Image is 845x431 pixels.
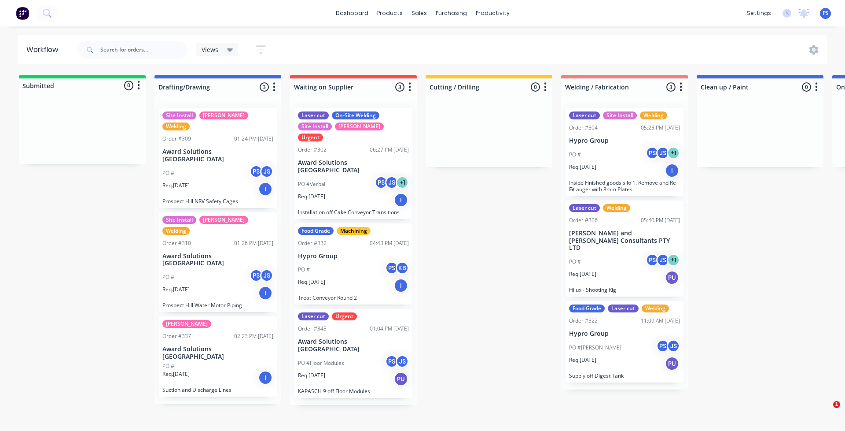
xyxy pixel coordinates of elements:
p: [PERSON_NAME] and [PERSON_NAME] Consultants PTY LTD [569,230,680,252]
p: Hypro Group [569,137,680,145]
p: Req. [DATE] [569,356,596,364]
div: Welding [640,111,667,119]
p: Suction and Discharge Lines [162,386,273,393]
p: Hypro Group [298,253,409,260]
div: PS [250,269,263,282]
div: Workflow [26,45,62,55]
div: Welding [603,204,630,212]
div: [PERSON_NAME] [335,123,384,130]
div: sales [407,7,431,20]
div: 01:26 PM [DATE] [234,239,273,247]
p: PO # [569,258,581,266]
p: PO #Floor Modules [298,359,344,367]
div: Welding [162,123,190,130]
div: [PERSON_NAME]Order #33702:23 PM [DATE]Award Solutions [GEOGRAPHIC_DATA]PO #Req.[DATE]ISuction and... [159,316,277,397]
div: Laser cutOn-Site WeldingSite Install[PERSON_NAME]UrgentOrder #30206:27 PM [DATE]Award Solutions [... [294,108,412,219]
div: 06:27 PM [DATE] [370,146,409,154]
div: purchasing [431,7,471,20]
div: Order #322 [569,317,598,325]
div: I [665,163,679,178]
div: PU [665,357,679,371]
div: + 1 [396,176,409,189]
p: Hilux - Shooting Rig [569,286,680,293]
p: PO #[PERSON_NAME] [569,344,621,352]
div: 04:43 PM [DATE] [370,239,409,247]
div: Order #306 [569,216,598,224]
div: Site Install[PERSON_NAME]WeldingOrder #30901:24 PM [DATE]Award Solutions [GEOGRAPHIC_DATA]PO #PSJ... [159,108,277,208]
div: JS [260,269,273,282]
div: PU [665,271,679,285]
div: PS [375,176,388,189]
div: Order #304 [569,124,598,132]
div: Laser cut [608,305,639,312]
p: Award Solutions [GEOGRAPHIC_DATA] [162,253,273,268]
div: Laser cutUrgentOrder #34301:04 PM [DATE]Award Solutions [GEOGRAPHIC_DATA]PO #Floor ModulesPSJSReq... [294,309,412,398]
div: Laser cutWeldingOrder #30605:40 PM [DATE][PERSON_NAME] and [PERSON_NAME] Consultants PTY LTDPO #P... [566,201,683,297]
div: Order #343 [298,325,327,333]
div: JS [656,146,669,160]
div: [PERSON_NAME] [199,216,248,224]
div: On-Site Welding [332,111,379,119]
span: 1 [833,401,840,408]
div: Food GradeLaser cutWeldingOrder #32211:09 AM [DATE]Hypro GroupPO #[PERSON_NAME]PSJSReq.[DATE]PUSu... [566,301,683,383]
div: Urgent [332,312,357,320]
iframe: Intercom live chat [815,401,836,422]
div: PU [394,372,408,386]
p: Award Solutions [GEOGRAPHIC_DATA] [162,148,273,163]
p: Req. [DATE] [569,270,596,278]
div: Food Grade [298,227,334,235]
div: 05:23 PM [DATE] [641,124,680,132]
div: products [373,7,407,20]
div: Order #337 [162,332,191,340]
p: Installation off Cake Conveyor Transitions [298,209,409,215]
div: Laser cut [298,111,329,119]
p: KAPASCH 9 off Floor Modules [298,388,409,394]
div: Welding [162,227,190,235]
p: PO # [298,266,310,274]
div: settings [742,7,775,20]
div: Order #332 [298,239,327,247]
div: PS [385,261,398,275]
div: I [394,279,408,293]
div: I [258,182,272,196]
p: PO #Verbal [298,180,325,188]
div: PS [646,146,659,160]
div: + 1 [667,253,680,267]
div: I [258,371,272,385]
div: Order #302 [298,146,327,154]
div: Urgent [298,134,323,141]
div: Food Grade [569,305,605,312]
div: Machining [337,227,371,235]
div: 02:23 PM [DATE] [234,332,273,340]
div: 11:09 AM [DATE] [641,317,680,325]
p: Req. [DATE] [162,182,190,189]
div: 01:04 PM [DATE] [370,325,409,333]
p: Req. [DATE] [298,193,325,201]
div: Laser cut [569,111,600,119]
div: [PERSON_NAME] [162,320,211,328]
p: PO # [162,362,174,370]
a: dashboard [331,7,373,20]
div: Welding [642,305,669,312]
div: Site Install [162,111,196,119]
div: Laser cutSite InstallWeldingOrder #30405:23 PM [DATE]Hypro GroupPO #PSJS+1Req.[DATE]IInside Finis... [566,108,683,196]
input: Search for orders... [100,41,187,59]
img: Factory [16,7,29,20]
span: PS [823,9,829,17]
p: Inside Finished goods silo 1. Remove and Re-Fit auger with 8mm Plates. [569,179,680,193]
p: Req. [DATE] [298,372,325,379]
p: Award Solutions [GEOGRAPHIC_DATA] [162,346,273,360]
div: KB [396,261,409,275]
div: 05:40 PM [DATE] [641,216,680,224]
div: + 1 [667,146,680,160]
div: Food GradeMachiningOrder #33204:43 PM [DATE]Hypro GroupPO #PSKBReq.[DATE]ITreat Conveyor Round 2 [294,223,412,305]
p: Hypro Group [569,330,680,338]
div: JS [667,339,680,353]
div: Laser cut [569,204,600,212]
p: PO # [569,151,581,159]
div: JS [396,355,409,368]
p: Prospect Hill Water Motor Piping [162,302,273,308]
div: JS [260,165,273,178]
div: 01:24 PM [DATE] [234,135,273,143]
p: Treat Conveyor Round 2 [298,294,409,301]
